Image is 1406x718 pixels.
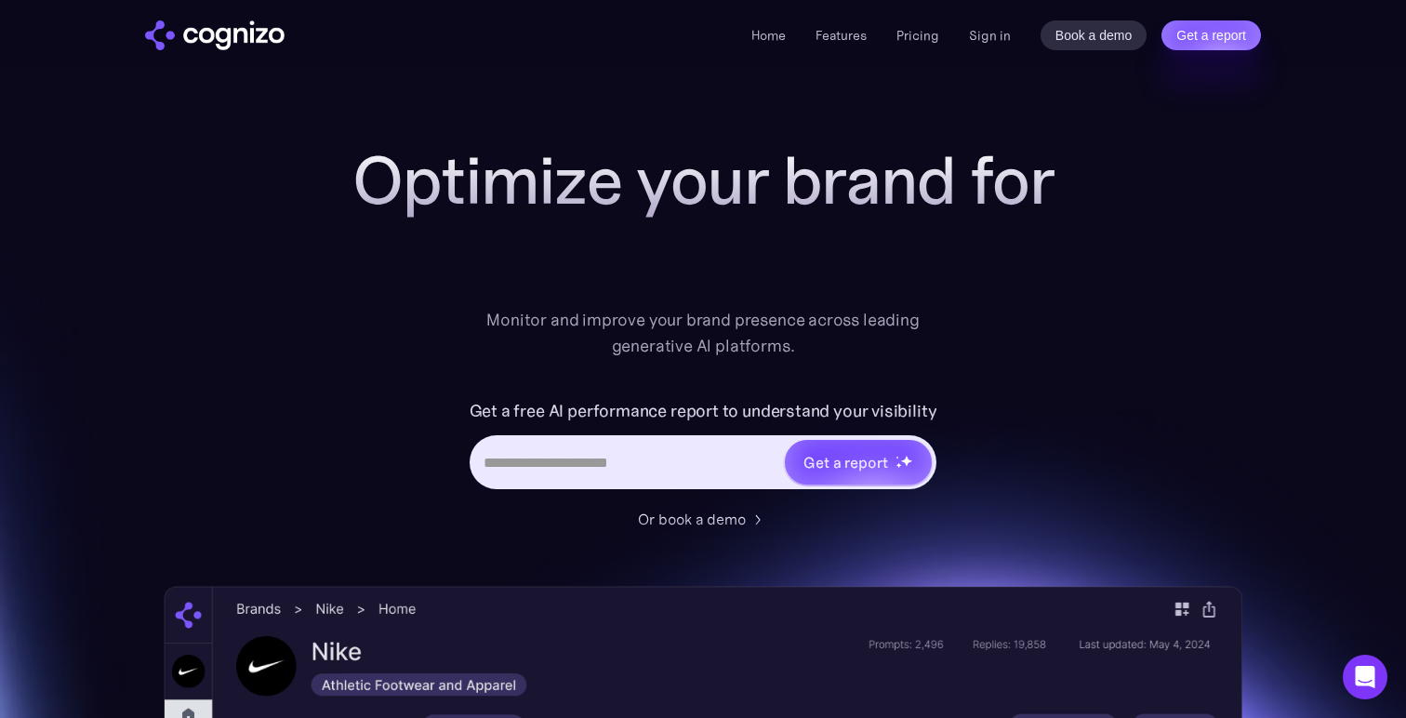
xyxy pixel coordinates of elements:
h1: Optimize your brand for [331,143,1075,218]
form: Hero URL Input Form [470,396,937,499]
div: Get a report [803,451,887,473]
a: Pricing [896,27,939,44]
img: star [895,462,902,469]
a: Get a reportstarstarstar [783,438,934,486]
img: star [900,455,912,467]
a: Features [816,27,867,44]
a: Get a report [1161,20,1261,50]
a: Sign in [969,24,1011,47]
label: Get a free AI performance report to understand your visibility [470,396,937,426]
div: Monitor and improve your brand presence across leading generative AI platforms. [474,307,932,359]
img: star [895,456,898,459]
a: Home [751,27,786,44]
div: Or book a demo [638,508,746,530]
a: Book a demo [1041,20,1147,50]
div: Open Intercom Messenger [1343,655,1387,699]
a: home [145,20,285,50]
img: cognizo logo [145,20,285,50]
a: Or book a demo [638,508,768,530]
